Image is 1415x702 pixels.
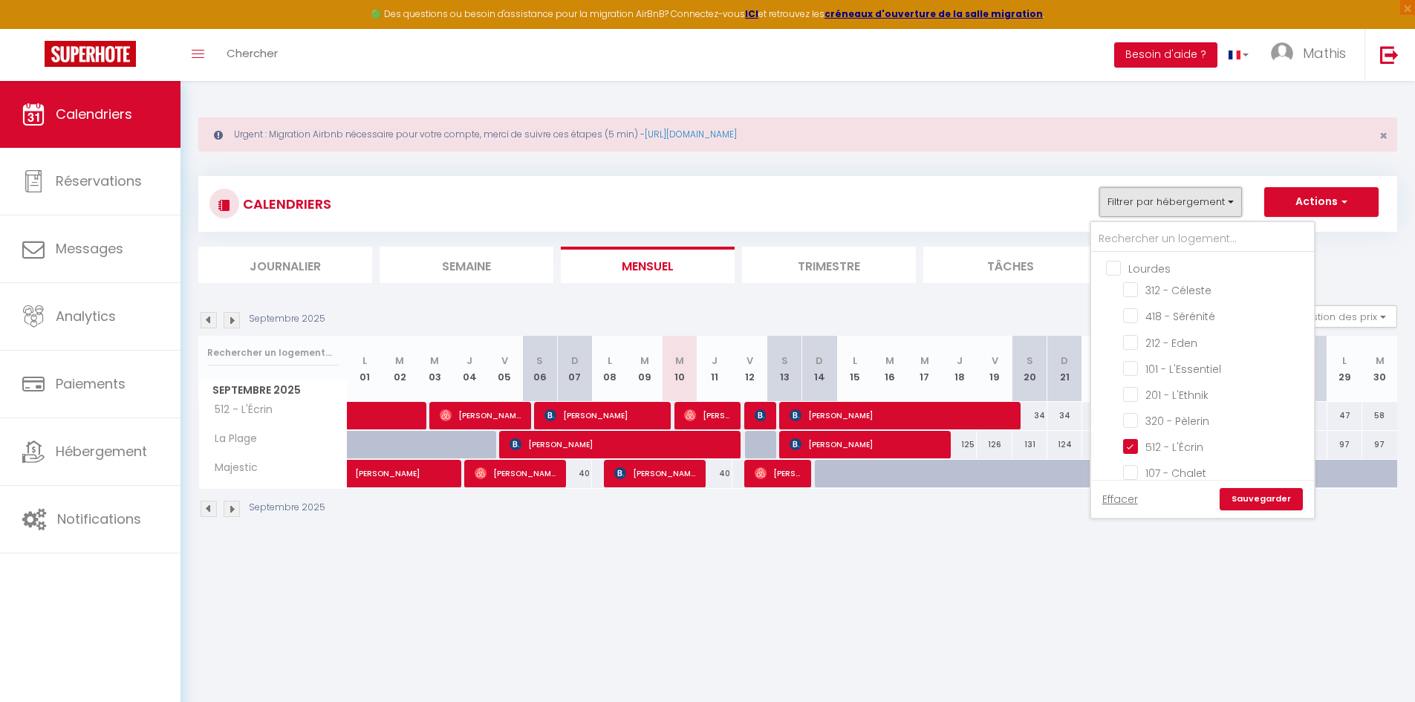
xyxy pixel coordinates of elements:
th: 16 [872,336,907,402]
th: 06 [522,336,557,402]
abbr: V [992,354,998,368]
span: [PERSON_NAME] [355,452,458,480]
li: Mensuel [561,247,735,283]
div: 124 [1047,431,1082,458]
th: 15 [837,336,872,402]
th: 17 [907,336,942,402]
span: [PERSON_NAME] [475,459,556,487]
abbr: S [536,354,543,368]
button: Besoin d'aide ? [1114,42,1217,68]
th: 13 [767,336,802,402]
abbr: M [675,354,684,368]
p: Septembre 2025 [249,312,325,326]
th: 20 [1012,336,1047,402]
th: 12 [732,336,767,402]
th: 01 [348,336,383,402]
img: Super Booking [45,41,136,67]
th: 14 [802,336,837,402]
span: 212 - Eden [1145,336,1197,351]
abbr: M [920,354,929,368]
abbr: M [640,354,649,368]
span: [PERSON_NAME] [440,401,521,429]
span: Paiements [56,374,126,393]
span: Messages [56,239,123,258]
div: 40 [697,460,732,487]
span: [PERSON_NAME] [684,401,731,429]
span: 201 - L'Ethnik [1145,388,1209,403]
span: Hébergement [56,442,147,461]
input: Rechercher un logement... [1091,226,1314,253]
abbr: V [746,354,753,368]
span: [PERSON_NAME] [790,430,941,458]
li: Journalier [198,247,372,283]
th: 30 [1362,336,1397,402]
abbr: L [362,354,367,368]
th: 08 [592,336,627,402]
th: 19 [977,336,1012,402]
a: [URL][DOMAIN_NAME] [645,128,737,140]
abbr: M [1376,354,1385,368]
abbr: L [608,354,612,368]
span: Réservations [56,172,142,190]
abbr: L [1342,354,1347,368]
div: 131 [1012,431,1047,458]
span: Majestic [201,460,261,476]
th: 10 [662,336,697,402]
div: Urgent : Migration Airbnb nécessaire pour votre compte, merci de suivre ces étapes (5 min) - [198,117,1397,152]
button: Ouvrir le widget de chat LiveChat [12,6,56,51]
a: Sauvegarder [1220,488,1303,510]
span: [PERSON_NAME] [755,401,767,429]
a: [PERSON_NAME] [348,460,383,488]
button: Gestion des prix [1286,305,1397,328]
abbr: J [466,354,472,368]
span: [PERSON_NAME] [614,459,696,487]
li: Trimestre [742,247,916,283]
span: × [1379,126,1388,145]
span: Mathis [1303,44,1346,62]
abbr: M [395,354,404,368]
th: 04 [452,336,487,402]
a: créneaux d'ouverture de la salle migration [824,7,1043,20]
div: 97 [1327,431,1362,458]
a: ICI [745,7,758,20]
li: Tâches [923,247,1097,283]
th: 02 [383,336,417,402]
div: 40 [557,460,592,487]
th: 09 [627,336,662,402]
abbr: M [430,354,439,368]
th: 07 [557,336,592,402]
abbr: J [957,354,963,368]
span: Notifications [57,510,141,528]
abbr: D [571,354,579,368]
div: 126 [977,431,1012,458]
a: Effacer [1102,491,1138,507]
abbr: D [1061,354,1068,368]
button: Close [1379,129,1388,143]
abbr: L [853,354,857,368]
a: Chercher [215,29,289,81]
li: Semaine [380,247,553,283]
div: 34 [1012,402,1047,429]
th: 11 [697,336,732,402]
button: Filtrer par hébergement [1099,187,1242,217]
img: ... [1271,42,1293,65]
span: [PERSON_NAME] [755,459,801,487]
abbr: M [885,354,894,368]
span: 101 - L'Essentiel [1145,362,1221,377]
abbr: J [712,354,718,368]
div: Filtrer par hébergement [1090,221,1315,519]
p: Septembre 2025 [249,501,325,515]
span: Chercher [227,45,278,61]
abbr: V [501,354,508,368]
abbr: S [781,354,788,368]
span: [PERSON_NAME] [510,430,731,458]
th: 21 [1047,336,1082,402]
input: Rechercher un logement... [207,339,339,366]
span: [PERSON_NAME] [790,401,1011,429]
span: [PERSON_NAME] [544,401,661,429]
div: 58 [1362,402,1397,429]
th: 22 [1082,336,1117,402]
th: 18 [942,336,977,402]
